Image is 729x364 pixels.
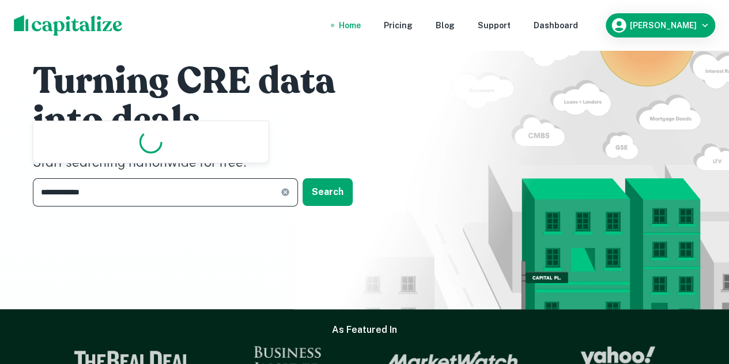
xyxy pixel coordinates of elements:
[332,323,397,337] h6: As Featured In
[630,21,697,29] h6: [PERSON_NAME]
[671,272,729,327] iframe: Chat Widget
[384,19,413,32] a: Pricing
[33,58,379,104] h1: Turning CRE data
[339,19,361,32] a: Home
[303,178,353,206] button: Search
[14,15,123,36] img: capitalize-logo.png
[33,97,379,144] h1: into deals
[478,19,511,32] a: Support
[436,19,455,32] a: Blog
[606,13,715,37] button: [PERSON_NAME]
[534,19,578,32] a: Dashboard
